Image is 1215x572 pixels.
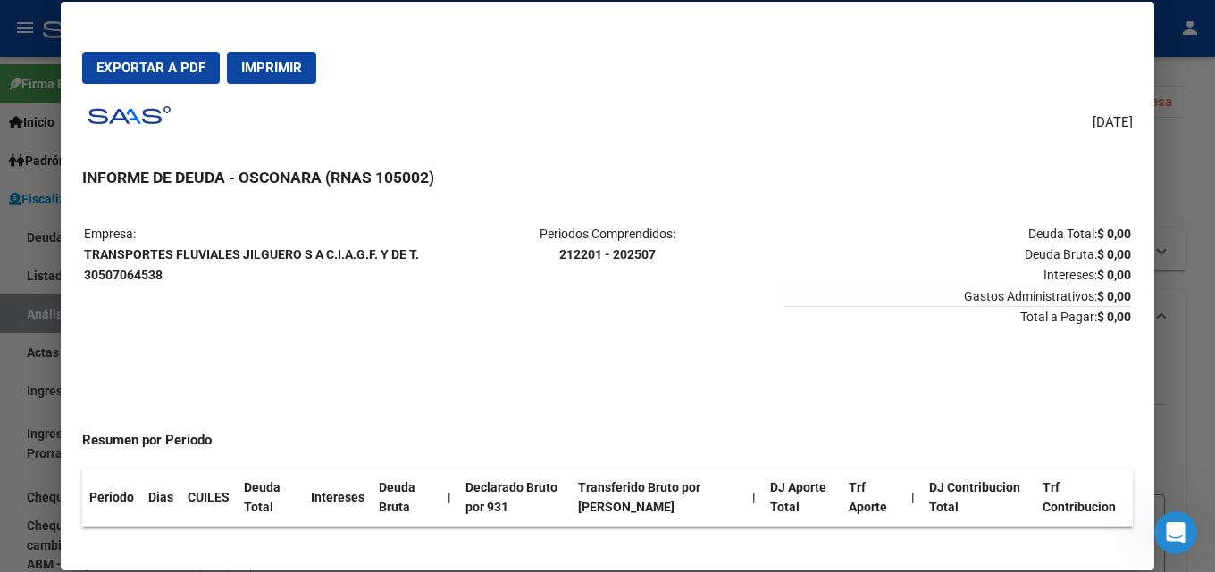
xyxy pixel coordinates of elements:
[1154,511,1197,554] iframe: Intercom live chat
[237,468,304,527] th: Deuda Total
[842,468,904,527] th: Trf Aporte
[763,468,842,527] th: DJ Aporte Total
[227,52,316,84] button: Imprimir
[1097,227,1131,241] strong: $ 0,00
[96,60,205,76] span: Exportar a PDF
[433,224,781,265] p: Periodos Comprendidos:
[571,468,745,527] th: Transferido Bruto por [PERSON_NAME]
[559,247,656,261] strong: 212201 - 202507
[82,166,1133,189] h3: INFORME DE DEUDA - OSCONARA (RNAS 105002)
[84,224,432,285] p: Empresa:
[1093,112,1133,133] span: [DATE]
[82,468,141,527] th: Periodo
[1035,468,1133,527] th: Trf Contribucion
[1097,268,1131,282] strong: $ 0,00
[141,468,180,527] th: Dias
[783,224,1131,285] p: Deuda Total: Deuda Bruta: Intereses:
[458,468,571,527] th: Declarado Bruto por 931
[904,468,922,527] th: |
[1097,289,1131,303] strong: $ 0,00
[82,52,220,84] button: Exportar a PDF
[783,286,1131,303] span: Gastos Administrativos:
[82,430,1133,451] h4: Resumen por Período
[180,468,237,527] th: CUILES
[241,60,302,76] span: Imprimir
[745,468,763,527] th: |
[304,468,372,527] th: Intereses
[1097,310,1131,324] strong: $ 0,00
[372,468,440,527] th: Deuda Bruta
[783,306,1131,324] span: Total a Pagar:
[1097,247,1131,261] strong: $ 0,00
[922,468,1035,527] th: DJ Contribucion Total
[84,247,419,282] strong: TRANSPORTES FLUVIALES JILGUERO S A C.I.A.G.F. Y DE T. 30507064538
[440,468,458,527] th: |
